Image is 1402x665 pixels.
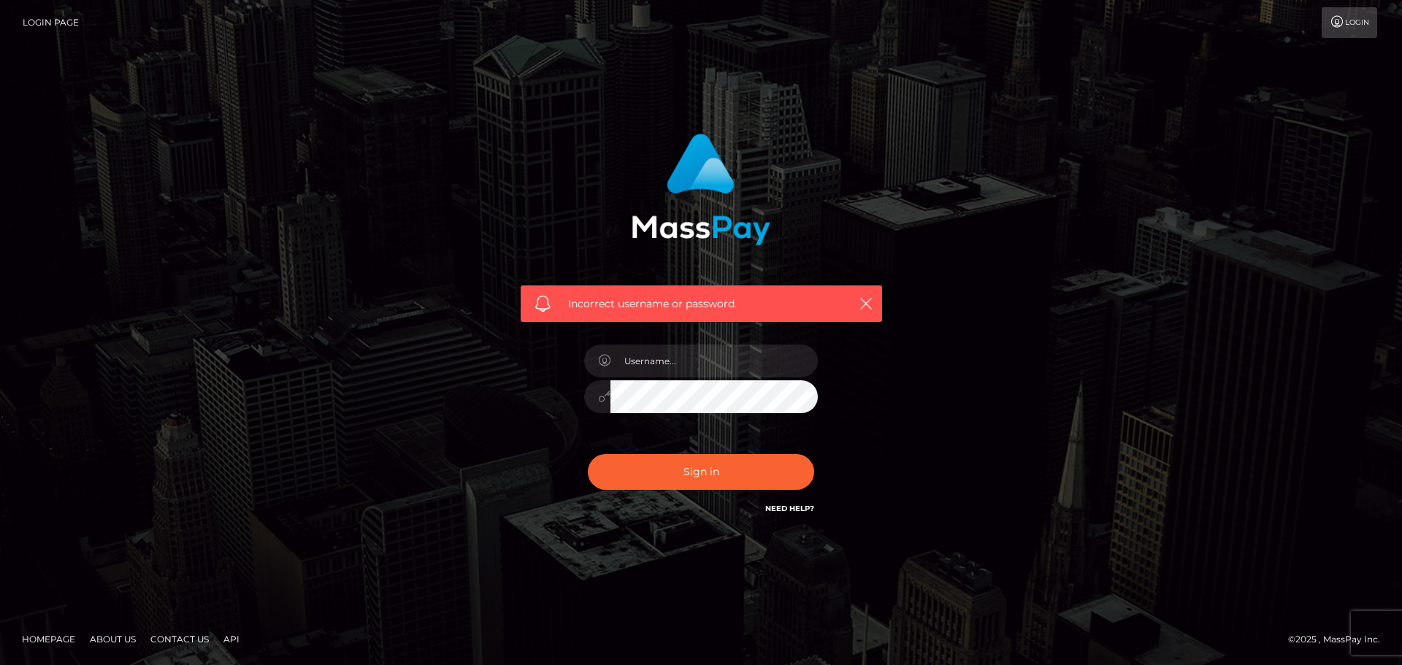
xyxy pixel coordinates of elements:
[1322,7,1377,38] a: Login
[588,454,814,490] button: Sign in
[145,628,215,650] a: Contact Us
[16,628,81,650] a: Homepage
[218,628,245,650] a: API
[84,628,142,650] a: About Us
[1288,631,1391,647] div: © 2025 , MassPay Inc.
[610,345,818,377] input: Username...
[568,296,835,312] span: Incorrect username or password.
[23,7,79,38] a: Login Page
[632,134,770,245] img: MassPay Login
[765,504,814,513] a: Need Help?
